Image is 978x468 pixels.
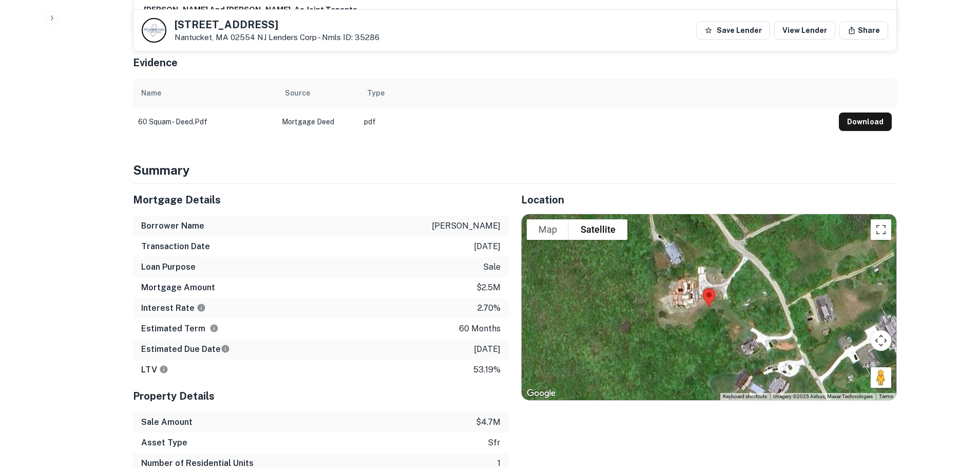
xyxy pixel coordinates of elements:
[133,55,178,70] h5: Evidence
[175,33,379,42] p: Nantucket, MA 02554
[133,192,509,208] h5: Mortgage Details
[477,302,501,314] p: 2.70%
[141,323,219,335] h6: Estimated Term
[133,79,897,136] div: scrollable content
[871,219,891,240] button: Toggle fullscreen view
[277,79,359,107] th: Source
[175,20,379,30] h5: [STREET_ADDRESS]
[432,220,501,232] p: [PERSON_NAME]
[871,330,891,351] button: Map camera controls
[473,364,501,376] p: 53.19%
[569,219,627,240] button: Show satellite imagery
[459,323,501,335] p: 60 months
[476,416,501,428] p: $4.7m
[474,343,501,355] p: [DATE]
[723,393,767,400] button: Keyboard shortcuts
[359,107,834,136] td: pdf
[141,240,210,253] h6: Transaction Date
[774,21,835,40] a: View Lender
[133,161,897,179] h4: Summary
[839,21,888,40] button: Share
[141,87,161,99] div: Name
[879,394,893,399] a: Terms (opens in new tab)
[209,324,219,333] svg: Term is based on a standard schedule for this type of loan.
[159,365,168,374] svg: LTVs displayed on the website are for informational purposes only and may be reported incorrectly...
[367,87,385,99] div: Type
[141,220,204,232] h6: Borrower Name
[488,437,501,449] p: sfr
[133,107,277,136] td: 60 squam - deed.pdf
[285,87,310,99] div: Source
[524,387,558,400] a: Open this area in Google Maps (opens a new window)
[141,343,230,355] h6: Estimated Due Date
[141,261,196,273] h6: Loan Purpose
[483,261,501,273] p: sale
[839,113,892,131] button: Download
[474,240,501,253] p: [DATE]
[871,367,891,388] button: Drag Pegman onto the map to open Street View
[141,416,193,428] h6: Sale Amount
[141,364,168,376] h6: LTV
[133,388,509,404] h5: Property Details
[257,33,379,42] a: NJ Lenders Corp - Nmls ID: 35286
[197,303,206,312] svg: The interest rates displayed on the website are for informational purposes only and may be report...
[696,21,770,40] button: Save Lender
[277,107,359,136] td: Mortgage Deed
[527,219,569,240] button: Show street map
[141,437,187,449] h6: Asset Type
[476,282,501,294] p: $2.5m
[133,79,277,107] th: Name
[927,386,978,435] iframe: Chat Widget
[773,394,873,399] span: Imagery ©2025 Airbus, Maxar Technologies
[221,344,230,353] svg: Estimate is based on a standard schedule for this type of loan.
[141,282,215,294] h6: Mortgage Amount
[359,79,834,107] th: Type
[524,387,558,400] img: Google
[141,302,206,314] h6: Interest Rate
[521,192,897,208] h5: Location
[144,4,357,16] h6: [PERSON_NAME] and [PERSON_NAME], as joint tenants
